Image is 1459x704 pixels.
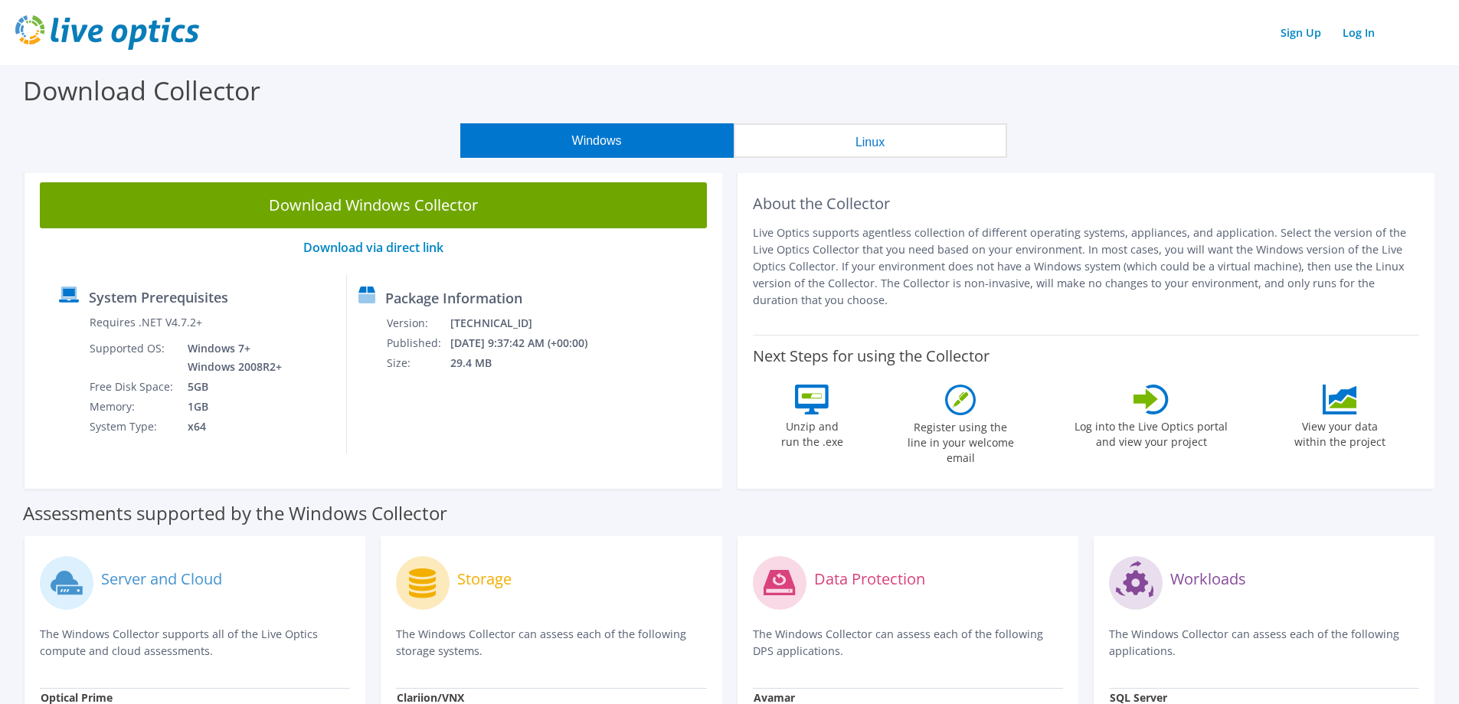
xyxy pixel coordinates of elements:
[753,626,1063,660] p: The Windows Collector can assess each of the following DPS applications.
[903,415,1018,466] label: Register using the line in your welcome email
[386,333,450,353] td: Published:
[753,224,1420,309] p: Live Optics supports agentless collection of different operating systems, appliances, and applica...
[386,313,450,333] td: Version:
[1335,21,1382,44] a: Log In
[101,571,222,587] label: Server and Cloud
[1273,21,1329,44] a: Sign Up
[385,290,522,306] label: Package Information
[814,571,925,587] label: Data Protection
[23,506,447,521] label: Assessments supported by the Windows Collector
[450,333,608,353] td: [DATE] 9:37:42 AM (+00:00)
[176,377,285,397] td: 5GB
[90,315,202,330] label: Requires .NET V4.7.2+
[734,123,1007,158] button: Linux
[386,353,450,373] td: Size:
[1109,626,1419,660] p: The Windows Collector can assess each of the following applications.
[176,417,285,437] td: x64
[176,397,285,417] td: 1GB
[303,239,443,256] a: Download via direct link
[40,182,707,228] a: Download Windows Collector
[460,123,734,158] button: Windows
[89,417,176,437] td: System Type:
[753,195,1420,213] h2: About the Collector
[1170,571,1246,587] label: Workloads
[396,626,706,660] p: The Windows Collector can assess each of the following storage systems.
[89,397,176,417] td: Memory:
[23,73,260,108] label: Download Collector
[777,414,847,450] label: Unzip and run the .exe
[176,339,285,377] td: Windows 7+ Windows 2008R2+
[15,15,199,50] img: live_optics_svg.svg
[450,313,608,333] td: [TECHNICAL_ID]
[40,626,350,660] p: The Windows Collector supports all of the Live Optics compute and cloud assessments.
[753,347,990,365] label: Next Steps for using the Collector
[89,377,176,397] td: Free Disk Space:
[1074,414,1228,450] label: Log into the Live Optics portal and view your project
[1284,414,1395,450] label: View your data within the project
[457,571,512,587] label: Storage
[89,339,176,377] td: Supported OS:
[89,290,228,305] label: System Prerequisites
[450,353,608,373] td: 29.4 MB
